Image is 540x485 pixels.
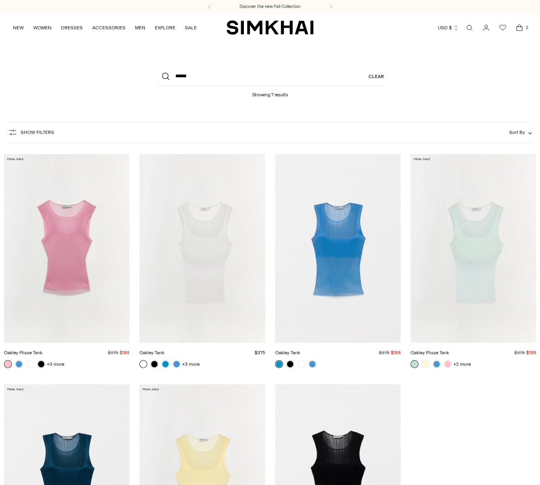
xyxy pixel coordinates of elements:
[252,86,288,97] h1: Showing 7 results
[411,350,449,355] a: Oakley Plisse Tank
[156,67,175,86] button: Search
[462,20,477,36] a: Open search modal
[523,24,530,31] span: 2
[275,350,300,355] a: Oakley Tank
[61,19,83,36] a: DRESSES
[8,126,54,139] button: Show Filters
[155,19,175,36] a: EXPLORE
[33,19,51,36] a: WOMEN
[495,20,511,36] a: Wishlist
[135,19,145,36] a: MEN
[139,350,164,355] a: Oakley Tank
[120,350,129,355] span: $188
[391,350,401,355] span: $188
[13,19,24,36] a: NEW
[511,20,527,36] a: Open cart modal
[139,154,265,343] a: Oakley Tank
[4,154,129,343] a: Oakley Plisse Tank
[453,359,471,370] a: +2 more
[182,359,200,370] a: +3 more
[47,359,64,370] a: +3 more
[255,350,265,355] span: $375
[411,154,536,343] a: Oakley Plisse Tank
[509,128,532,137] button: Sort By
[226,20,314,35] a: SIMKHAI
[92,19,125,36] a: ACCESSORIES
[514,350,525,355] s: $375
[478,20,494,36] a: Go to the account page
[438,19,459,36] button: USD $
[108,350,118,355] s: $375
[185,19,197,36] a: SALE
[275,154,401,343] a: Oakley Tank
[21,130,54,135] span: Show Filters
[509,130,525,135] span: Sort By
[526,350,536,355] span: $188
[240,4,300,10] a: Discover the new Fall Collection
[4,350,42,355] a: Oakley Plisse Tank
[379,350,390,355] s: $375
[369,67,384,86] a: Clear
